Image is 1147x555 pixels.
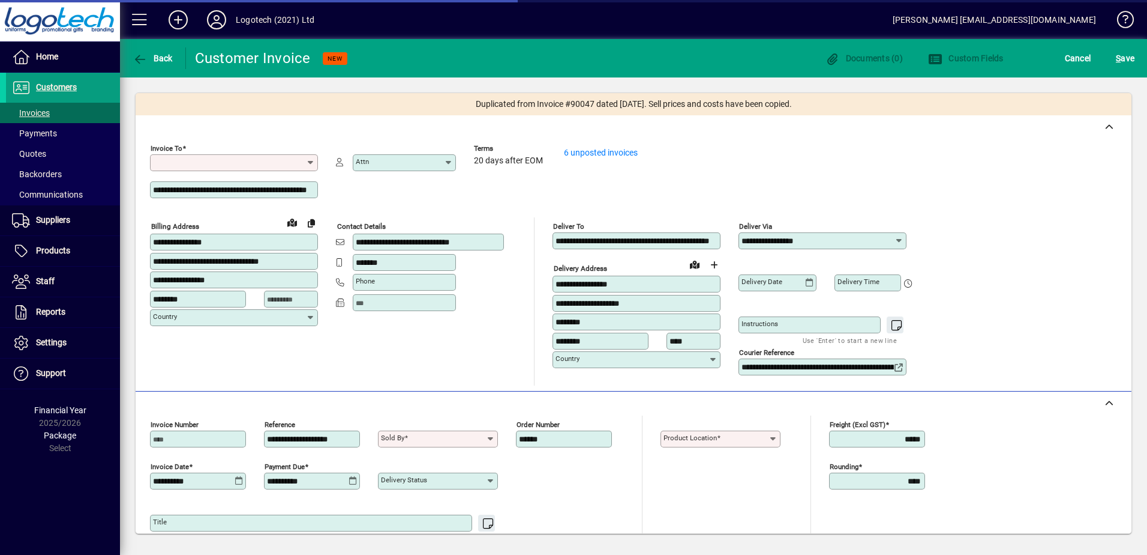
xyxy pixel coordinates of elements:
mat-label: Product location [663,434,717,442]
span: Suppliers [36,215,70,225]
a: Communications [6,184,120,205]
mat-label: Attn [356,157,369,166]
button: Save [1113,47,1137,69]
span: Documents (0) [825,53,903,63]
mat-label: Country [556,354,579,363]
mat-label: Delivery status [381,476,427,484]
span: Home [36,52,58,61]
mat-label: Instructions [741,320,778,328]
a: Settings [6,328,120,358]
button: Add [159,9,197,31]
span: Reports [36,307,65,317]
span: Package [44,431,76,440]
mat-label: Sold by [381,434,404,442]
span: Payments [12,129,57,138]
span: 20 days after EOM [474,156,543,166]
a: Support [6,359,120,389]
span: Settings [36,338,67,347]
mat-label: Order number [517,420,560,429]
a: Reports [6,297,120,327]
button: Cancel [1062,47,1094,69]
span: Staff [36,276,55,286]
span: Terms [474,145,546,153]
div: Customer Invoice [195,49,311,68]
mat-label: Payment due [265,462,305,471]
a: Suppliers [6,205,120,235]
mat-label: Country [153,312,177,321]
span: Back [133,53,173,63]
mat-label: Invoice number [151,420,199,429]
a: Products [6,236,120,266]
a: Staff [6,267,120,297]
a: Home [6,42,120,72]
mat-label: Delivery time [837,277,879,286]
button: Copy to Delivery address [302,213,321,232]
mat-label: Deliver To [553,222,584,231]
div: [PERSON_NAME] [EMAIL_ADDRESS][DOMAIN_NAME] [893,10,1096,29]
button: Profile [197,9,236,31]
mat-label: Reference [265,420,295,429]
mat-label: Invoice To [151,144,182,153]
mat-label: Courier Reference [739,348,794,357]
span: NEW [328,55,343,62]
app-page-header-button: Back [120,47,186,69]
span: Cancel [1065,49,1091,68]
a: Payments [6,123,120,144]
span: Communications [12,190,83,199]
button: Choose address [704,255,723,274]
span: Products [36,246,70,255]
span: Financial Year [34,405,86,415]
a: Quotes [6,144,120,164]
a: 6 unposted invoices [564,148,638,157]
mat-label: Phone [356,277,375,285]
button: Documents (0) [822,47,906,69]
mat-label: Rounding [830,462,858,471]
a: Knowledge Base [1108,2,1132,41]
mat-label: Invoice date [151,462,189,471]
a: Invoices [6,103,120,123]
span: Support [36,368,66,378]
a: View on map [685,255,704,274]
mat-label: Delivery date [741,277,782,286]
a: Backorders [6,164,120,184]
button: Back [130,47,176,69]
mat-label: Title [153,518,167,526]
span: Duplicated from Invoice #90047 dated [DATE]. Sell prices and costs have been copied. [476,98,792,111]
span: Quotes [12,149,46,159]
mat-label: Freight (excl GST) [830,420,885,429]
mat-hint: Use 'Enter' to start a new line [394,532,488,545]
span: Invoices [12,108,50,118]
span: Backorders [12,169,62,179]
span: S [1116,53,1121,63]
div: Logotech (2021) Ltd [236,10,314,29]
button: Custom Fields [925,47,1007,69]
mat-hint: Use 'Enter' to start a new line [803,333,897,347]
a: View on map [283,213,302,232]
mat-label: Deliver via [739,222,772,231]
span: Custom Fields [928,53,1004,63]
span: ave [1116,49,1134,68]
span: Customers [36,82,77,92]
